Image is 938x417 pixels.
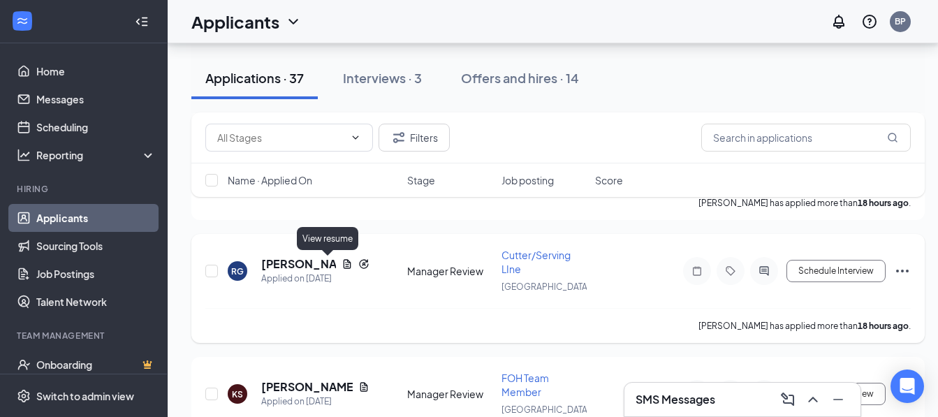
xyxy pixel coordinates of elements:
button: Minimize [827,388,849,411]
svg: ChevronUp [805,391,821,408]
h5: [PERSON_NAME] [261,256,336,272]
span: Cutter/Serving LIne [501,249,571,275]
div: RG [231,265,244,277]
span: Stage [407,173,435,187]
div: Applications · 37 [205,69,304,87]
a: OnboardingCrown [36,351,156,379]
svg: Minimize [830,391,847,408]
a: Messages [36,85,156,113]
svg: ActiveChat [756,265,772,277]
span: [GEOGRAPHIC_DATA] [501,281,590,292]
svg: ChevronDown [350,132,361,143]
button: Filter Filters [379,124,450,152]
h5: [PERSON_NAME] [261,379,353,395]
div: BP [895,15,906,27]
b: 18 hours ago [858,321,909,331]
svg: Document [342,258,353,270]
svg: QuestionInfo [861,13,878,30]
svg: Ellipses [894,263,911,279]
div: Team Management [17,330,153,342]
svg: Settings [17,389,31,403]
input: All Stages [217,130,344,145]
div: Switch to admin view [36,389,134,403]
h3: SMS Messages [636,392,715,407]
svg: ComposeMessage [779,391,796,408]
div: Open Intercom Messenger [891,370,924,403]
a: Talent Network [36,288,156,316]
h1: Applicants [191,10,279,34]
div: Manager Review [407,264,493,278]
svg: Reapply [358,258,369,270]
span: FOH Team Member [501,372,549,398]
a: Job Postings [36,260,156,288]
button: Schedule Interview [786,260,886,282]
p: [PERSON_NAME] has applied more than . [698,320,911,332]
svg: Collapse [135,15,149,29]
div: KS [232,388,243,400]
span: [GEOGRAPHIC_DATA] [501,404,590,415]
svg: Notifications [830,13,847,30]
div: Offers and hires · 14 [461,69,579,87]
svg: Document [358,381,369,393]
svg: Filter [390,129,407,146]
span: Score [595,173,623,187]
svg: WorkstreamLogo [15,14,29,28]
button: ComposeMessage [777,388,799,411]
a: Applicants [36,204,156,232]
div: Hiring [17,183,153,195]
a: Sourcing Tools [36,232,156,260]
svg: ChevronDown [285,13,302,30]
input: Search in applications [701,124,911,152]
div: Manager Review [407,387,493,401]
svg: MagnifyingGlass [887,132,898,143]
div: Applied on [DATE] [261,395,369,409]
svg: Note [689,265,705,277]
svg: Analysis [17,148,31,162]
a: Scheduling [36,113,156,141]
span: Job posting [501,173,554,187]
a: Home [36,57,156,85]
button: ChevronUp [802,388,824,411]
div: Reporting [36,148,156,162]
span: Name · Applied On [228,173,312,187]
svg: Tag [722,265,739,277]
div: Interviews · 3 [343,69,422,87]
div: Applied on [DATE] [261,272,369,286]
div: View resume [297,227,358,250]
